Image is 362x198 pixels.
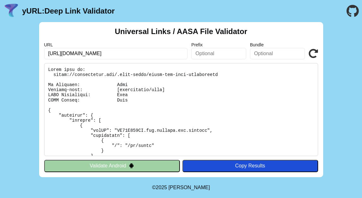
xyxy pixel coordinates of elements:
button: Validate Android [44,160,180,172]
label: URL [44,42,188,47]
label: Bundle [250,42,305,47]
a: Michael Ibragimchayev's Personal Site [169,185,210,190]
input: Required [44,48,188,59]
footer: © [152,177,210,198]
h2: Universal Links / AASA File Validator [115,27,247,36]
img: droidIcon.svg [129,163,134,168]
input: Optional [250,48,305,59]
input: Optional [191,48,246,59]
pre: Lorem ipsu do: sitam://consectetur.adi/.elit-seddo/eiusm-tem-inci-utlaboreetd Ma Aliquaen: Admi V... [44,63,318,156]
span: 2025 [156,185,167,190]
button: Copy Results [182,160,318,172]
div: Copy Results [186,163,315,169]
img: yURL Logo [3,3,20,19]
label: Prefix [191,42,246,47]
a: yURL:Deep Link Validator [22,7,115,15]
